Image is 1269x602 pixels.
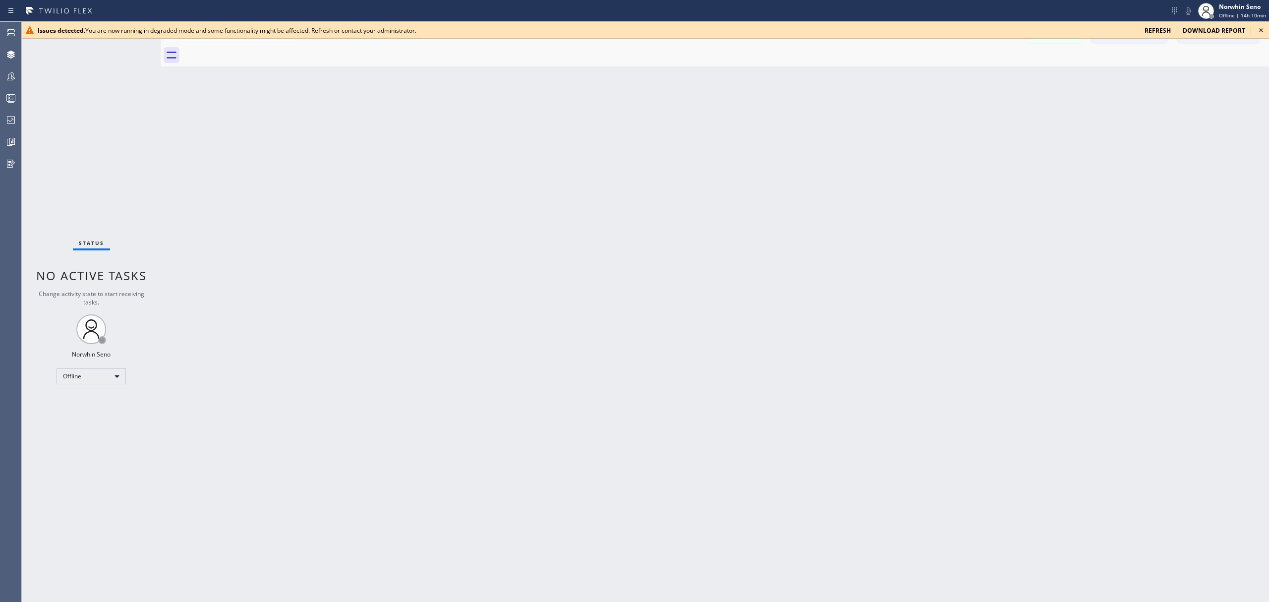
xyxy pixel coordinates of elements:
b: Issues detected. [38,26,85,35]
button: Mute [1181,4,1195,18]
div: Offline [57,368,126,384]
div: You are now running in degraded mode and some functionality might be affected. Refresh or contact... [38,26,1137,35]
span: refresh [1145,26,1171,35]
span: Change activity state to start receiving tasks. [39,290,144,306]
div: Norwhin Seno [1219,2,1266,11]
span: Offline | 14h 10min [1219,12,1266,19]
span: No active tasks [36,267,147,284]
span: download report [1183,26,1245,35]
span: Status [79,240,104,246]
div: Norwhin Seno [72,350,111,359]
